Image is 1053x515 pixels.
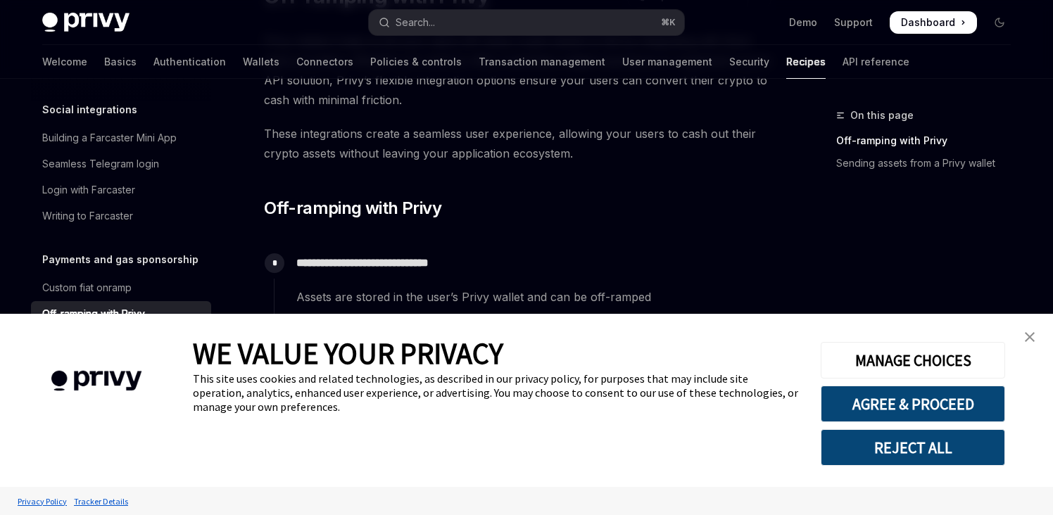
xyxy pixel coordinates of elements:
button: Open search [369,10,684,35]
a: Custom fiat onramp [31,275,211,300]
a: Building a Farcaster Mini App [31,125,211,151]
a: Support [834,15,873,30]
h5: Social integrations [42,101,137,118]
a: Writing to Farcaster [31,203,211,229]
div: Building a Farcaster Mini App [42,129,177,146]
div: Writing to Farcaster [42,208,133,224]
span: WE VALUE YOUR PRIVACY [193,335,503,371]
button: AGREE & PROCEED [821,386,1005,422]
span: ⌘ K [661,17,676,28]
a: Security [729,45,769,79]
img: close banner [1025,332,1035,342]
div: Search... [396,14,435,31]
h5: Payments and gas sponsorship [42,251,198,268]
div: Off-ramping with Privy [42,305,145,322]
span: Off-ramping with Privy [264,197,441,220]
span: Assets are stored in the user’s Privy wallet and can be off-ramped [296,287,771,307]
a: Sending assets from a Privy wallet [836,152,1022,174]
a: close banner [1016,323,1044,351]
a: Dashboard [890,11,977,34]
a: Login with Farcaster [31,177,211,203]
a: Authentication [153,45,226,79]
a: API reference [843,45,909,79]
div: This site uses cookies and related technologies, as described in our privacy policy, for purposes... [193,371,800,414]
a: User management [622,45,712,79]
div: Custom fiat onramp [42,279,132,296]
span: On this page [850,107,914,124]
a: Demo [789,15,817,30]
img: dark logo [42,13,130,32]
a: Welcome [42,45,87,79]
a: Off-ramping with Privy [31,301,211,326]
a: Policies & controls [370,45,462,79]
a: Basics [104,45,137,79]
a: Tracker Details [70,489,132,514]
div: Seamless Telegram login [42,155,159,172]
button: REJECT ALL [821,429,1005,466]
a: Privacy Policy [14,489,70,514]
a: Transaction management [479,45,605,79]
a: Connectors [296,45,353,79]
a: Recipes [786,45,826,79]
div: Login with Farcaster [42,182,135,198]
a: Seamless Telegram login [31,151,211,177]
a: Off-ramping with Privy [836,129,1022,152]
img: company logo [21,350,172,412]
button: MANAGE CHOICES [821,342,1005,379]
span: These integrations create a seamless user experience, allowing your users to cash out their crypt... [264,124,771,163]
span: Dashboard [901,15,955,30]
a: Wallets [243,45,279,79]
button: Toggle dark mode [988,11,1011,34]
